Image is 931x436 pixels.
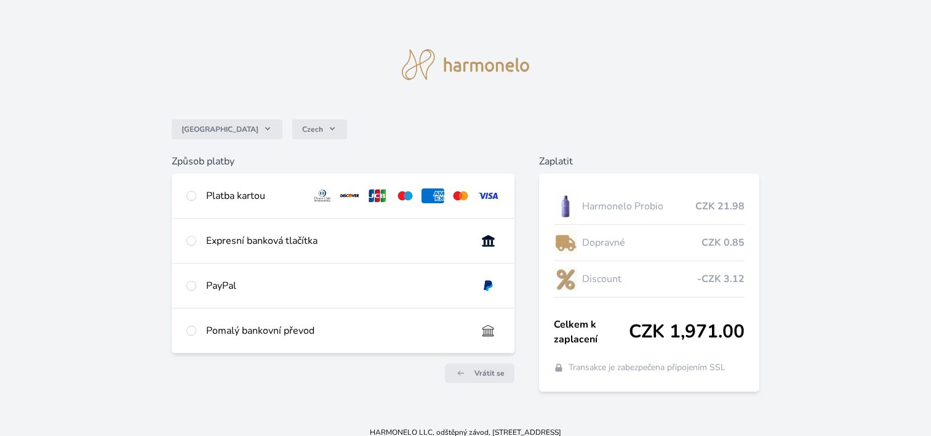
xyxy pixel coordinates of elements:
[206,323,467,338] div: Pomalý bankovní převod
[697,272,745,286] span: -CZK 3.12
[338,188,361,203] img: discover.svg
[629,321,745,343] span: CZK 1,971.00
[182,124,258,134] span: [GEOGRAPHIC_DATA]
[554,317,629,347] span: Celkem k zaplacení
[445,363,514,383] a: Vrátit se
[477,323,500,338] img: bankTransfer_IBAN.svg
[569,361,725,374] span: Transakce je zabezpečena připojením SSL
[554,227,577,258] img: delivery-lo.png
[477,278,500,293] img: paypal.svg
[172,119,282,139] button: [GEOGRAPHIC_DATA]
[366,188,389,203] img: jcb.svg
[172,154,514,169] h6: Způsob platby
[554,191,577,222] img: CLEAN_PROBIO_se_stinem_x-lo.jpg
[554,264,577,294] img: discount-lo.png
[206,233,467,248] div: Expresní banková tlačítka
[302,124,323,134] span: Czech
[402,49,530,80] img: logo.svg
[449,188,472,203] img: mc.svg
[422,188,444,203] img: amex.svg
[477,233,500,248] img: onlineBanking_CZ.svg
[539,154,759,169] h6: Zaplatit
[474,368,505,378] span: Vrátit se
[292,119,347,139] button: Czech
[582,272,697,286] span: Discount
[582,235,701,250] span: Dopravné
[206,188,302,203] div: Platba kartou
[311,188,334,203] img: diners.svg
[701,235,745,250] span: CZK 0.85
[206,278,467,293] div: PayPal
[582,199,695,214] span: Harmonelo Probio
[477,188,500,203] img: visa.svg
[695,199,745,214] span: CZK 21.98
[394,188,417,203] img: maestro.svg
